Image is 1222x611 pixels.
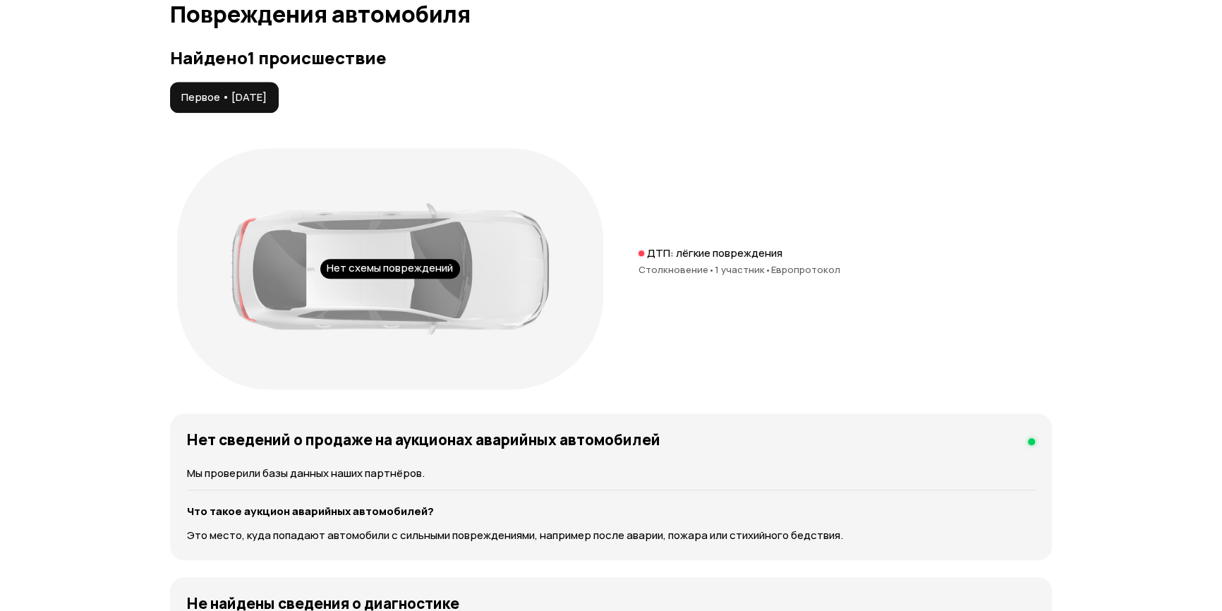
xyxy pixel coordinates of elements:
[320,259,460,279] div: Нет схемы повреждений
[639,263,715,276] span: Столкновение
[187,504,434,519] strong: Что такое аукцион аварийных автомобилей?
[187,430,660,449] h4: Нет сведений о продаже на аукционах аварийных автомобилей
[708,263,715,276] span: •
[170,1,1052,27] h1: Повреждения автомобиля
[181,90,267,104] span: Первое • [DATE]
[765,263,771,276] span: •
[170,82,279,113] button: Первое • [DATE]
[647,246,782,260] p: ДТП: лёгкие повреждения
[715,263,771,276] span: 1 участник
[170,48,1052,68] h3: Найдено 1 происшествие
[187,466,1035,481] p: Мы проверили базы данных наших партнёров.
[187,528,1035,543] p: Это место, куда попадают автомобили с сильными повреждениями, например после аварии, пожара или с...
[771,263,840,276] span: Европротокол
